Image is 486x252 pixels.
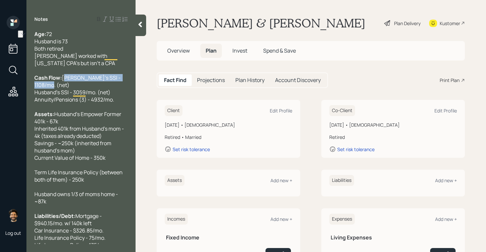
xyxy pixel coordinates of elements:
[34,30,46,38] span: Age:
[329,214,355,225] h6: Expenses
[275,77,321,83] h5: Account Discovery
[5,230,21,236] div: Log out
[7,209,20,222] img: eric-schwartz-headshot.png
[329,175,354,186] h6: Liabilities
[337,146,375,152] div: Set risk tolerance
[34,169,124,183] span: Term Life Insurance Policy (between both of them) - 250k
[435,216,457,222] div: Add new +
[394,20,421,27] div: Plan Delivery
[270,216,292,222] div: Add new +
[197,77,225,83] h5: Projections
[434,107,457,114] div: Edit Profile
[440,77,460,84] div: Print Plan
[165,121,292,128] div: [DATE] • [DEMOGRAPHIC_DATA]
[329,134,457,141] div: Retired
[34,212,75,220] span: Liabilities/Debt:
[157,16,365,30] h1: [PERSON_NAME] & [PERSON_NAME]
[165,175,184,186] h6: Assets
[165,105,182,116] h6: Client
[34,30,115,67] span: 72 Husband is 73 Both retired [PERSON_NAME] worked with [US_STATE] CPA's but isn't a CPA
[165,134,292,141] div: Retired • Married
[263,47,296,54] span: Spend & Save
[329,121,457,128] div: [DATE] • [DEMOGRAPHIC_DATA]
[167,47,190,54] span: Overview
[440,20,460,27] div: Kustomer
[331,234,456,241] h5: Living Expenses
[164,77,186,83] h5: Fact Find
[34,74,62,81] span: Cash Flow:
[232,47,247,54] span: Invest
[329,105,355,116] h6: Co-Client
[166,234,291,241] h5: Fixed Income
[270,177,292,184] div: Add new +
[34,16,48,22] label: Notes
[34,74,122,103] span: [PERSON_NAME]'s SSI - 1108/mo. (net) Husband's SSI - 3059/mo. (net) Annuity/Pensions (3) - 4932/mo.
[206,47,217,54] span: Plan
[34,110,125,161] span: Husband's Empower Former 401k - 67k Inherited 401k from Husband's mom - 4k (taxes already deducte...
[270,107,292,114] div: Edit Profile
[235,77,264,83] h5: Plan History
[34,110,54,118] span: Assets:
[165,214,188,225] h6: Incomes
[173,146,210,152] div: Set risk tolerance
[34,190,119,205] span: Husband owns 1/3 of moms home - ~87k
[435,177,457,184] div: Add new +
